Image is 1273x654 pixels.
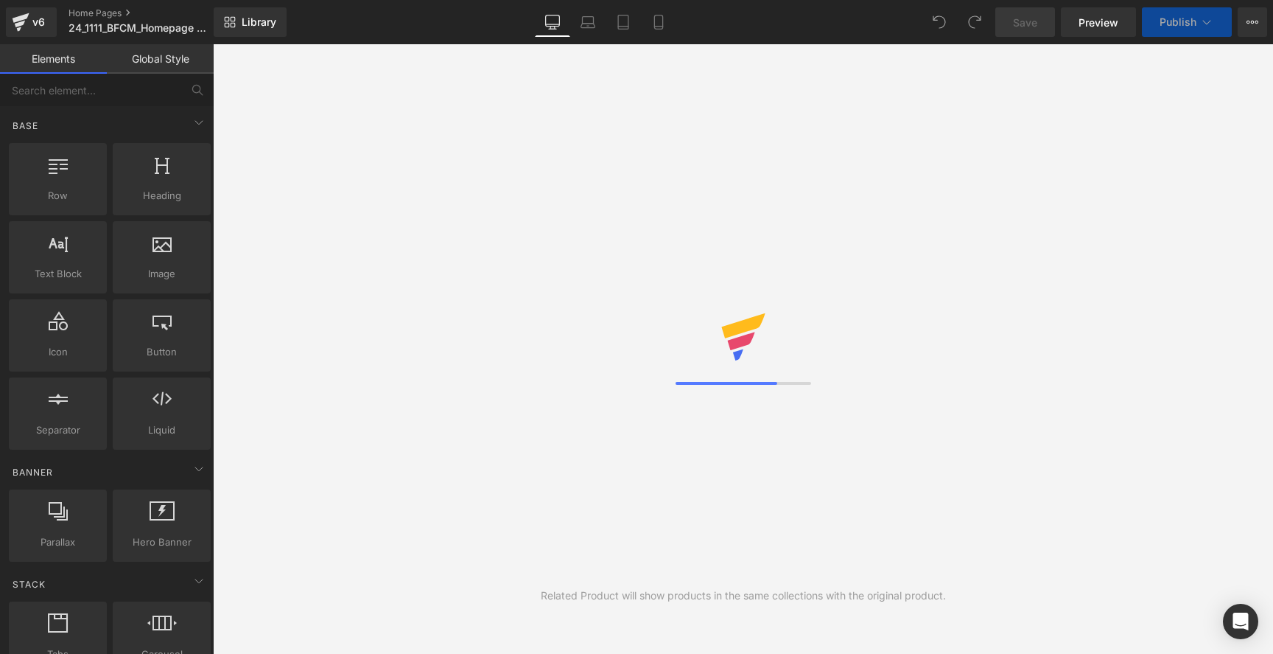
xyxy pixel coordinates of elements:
span: Separator [13,422,102,438]
a: Home Pages [69,7,238,19]
button: Publish [1142,7,1232,37]
span: 24_1111_BFCM_Homepage Rebuild - [PERSON_NAME] text heros [69,22,210,34]
span: Save [1013,15,1037,30]
span: Button [117,344,206,360]
span: Stack [11,577,47,591]
div: Related Product will show products in the same collections with the original product. [541,588,946,604]
span: Row [13,188,102,203]
button: Redo [960,7,989,37]
div: v6 [29,13,48,32]
a: Preview [1061,7,1136,37]
span: Image [117,266,206,282]
span: Base [11,119,40,133]
a: Laptop [570,7,606,37]
a: Mobile [641,7,676,37]
a: Tablet [606,7,641,37]
span: Icon [13,344,102,360]
span: Publish [1160,16,1196,28]
span: Text Block [13,266,102,282]
a: Desktop [535,7,570,37]
span: Hero Banner [117,535,206,550]
span: Preview [1079,15,1118,30]
button: More [1238,7,1267,37]
button: Undo [925,7,954,37]
a: New Library [214,7,287,37]
span: Parallax [13,535,102,550]
span: Banner [11,465,55,479]
a: Global Style [107,44,214,74]
div: Open Intercom Messenger [1223,604,1258,639]
a: v6 [6,7,57,37]
span: Liquid [117,422,206,438]
span: Library [242,15,276,29]
span: Heading [117,188,206,203]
